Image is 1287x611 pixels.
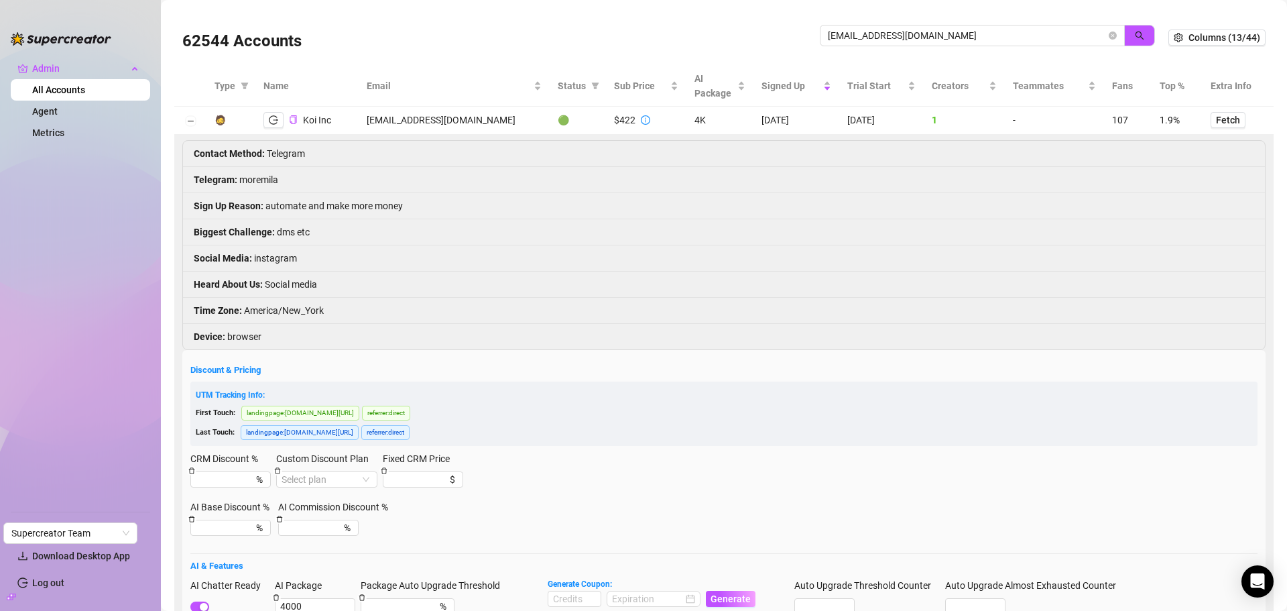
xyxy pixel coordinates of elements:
td: [EMAIL_ADDRESS][DOMAIN_NAME] [359,107,550,135]
input: CRM Discount % [196,472,253,487]
div: $422 [614,113,635,127]
input: AI Commission Discount % [284,520,341,535]
span: download [17,551,28,561]
span: info-circle [641,115,650,125]
span: setting [1174,33,1183,42]
span: logout [269,115,278,125]
span: filter [589,76,602,96]
span: Teammates [1013,78,1085,93]
button: close-circle [1109,32,1117,40]
span: landingpage : [DOMAIN_NAME][URL] [241,425,359,440]
input: AI Base Discount % [196,520,253,535]
span: Last Touch: [196,428,235,437]
strong: Device : [194,331,225,342]
input: Credits [548,592,601,606]
li: instagram [183,245,1265,272]
label: AI Commission Discount % [278,500,397,514]
span: 107 [1112,115,1128,125]
strong: Social Media : [194,253,252,264]
strong: Contact Method : [194,148,265,159]
h3: 62544 Accounts [182,31,302,52]
span: Type [214,78,235,93]
div: 🧔 [214,113,226,127]
button: Generate [706,591,755,607]
label: AI Chatter Ready [190,578,269,593]
span: delete [381,467,387,474]
span: delete [276,516,283,522]
td: 4K [686,107,753,135]
span: build [7,592,16,602]
strong: Time Zone : [194,305,242,316]
span: Creators [932,78,986,93]
strong: Generate Coupon: [548,579,612,589]
span: AI Package [694,71,735,101]
strong: Telegram : [194,174,237,185]
span: UTM Tracking Info: [196,390,265,400]
button: Columns (13/44) [1168,30,1266,46]
span: Download Desktop App [32,551,130,561]
strong: Heard About Us : [194,279,263,290]
label: Auto Upgrade Almost Exhausted Counter [945,578,1125,593]
span: Koi Inc [303,115,331,125]
span: Supercreator Team [11,523,129,543]
span: 1 [932,115,937,125]
h5: Discount & Pricing [190,364,1258,377]
td: [DATE] [839,107,923,135]
span: Admin [32,58,127,79]
span: - [1013,115,1016,125]
span: landingpage : [DOMAIN_NAME][URL] [241,406,359,421]
button: Collapse row [185,116,196,127]
th: Sub Price [606,66,686,107]
li: dms etc [183,219,1265,245]
button: Copy Account UID [289,115,298,125]
li: browser [183,324,1265,349]
span: Trial Start [847,78,904,93]
span: Status [558,78,586,93]
span: Sub Price [614,78,668,93]
strong: Biggest Challenge : [194,227,275,237]
span: referrer : direct [362,406,410,421]
label: Auto Upgrade Threshold Counter [794,578,940,593]
a: Agent [32,106,58,117]
span: copy [289,115,298,124]
div: Open Intercom Messenger [1241,565,1274,598]
button: logout [263,112,284,128]
label: AI Base Discount % [190,500,278,514]
input: Expiration [612,592,683,606]
th: Signed Up [753,66,840,107]
span: crown [17,63,28,74]
span: delete [273,594,280,601]
li: moremila [183,167,1265,193]
th: Extra Info [1203,66,1274,107]
th: AI Package [686,66,753,107]
th: Top % [1152,66,1203,107]
label: CRM Discount % [190,451,267,466]
li: Telegram [183,141,1265,167]
span: Generate [711,594,751,604]
span: delete [274,467,281,474]
a: Log out [32,577,64,588]
th: Name [255,66,359,107]
input: Fixed CRM Price [388,472,447,487]
h5: AI & Features [190,559,1258,573]
th: Email [359,66,550,107]
img: logo-BBDzfeDw.svg [11,32,111,46]
li: America/New_York [183,298,1265,324]
span: search [1135,31,1144,40]
th: Creators [924,66,1005,107]
span: First Touch: [196,408,235,417]
th: Fans [1104,66,1151,107]
label: Package Auto Upgrade Threshold [361,578,509,593]
label: Custom Discount Plan [276,451,377,466]
span: filter [238,76,251,96]
span: filter [241,82,249,90]
strong: Sign Up Reason : [194,201,263,211]
button: Fetch [1211,112,1245,128]
span: Email [367,78,531,93]
a: Metrics [32,127,64,138]
th: Teammates [1005,66,1104,107]
span: filter [591,82,599,90]
span: Columns (13/44) [1188,32,1260,43]
input: Search by UID / Name / Email / Creator Username [828,28,1106,43]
